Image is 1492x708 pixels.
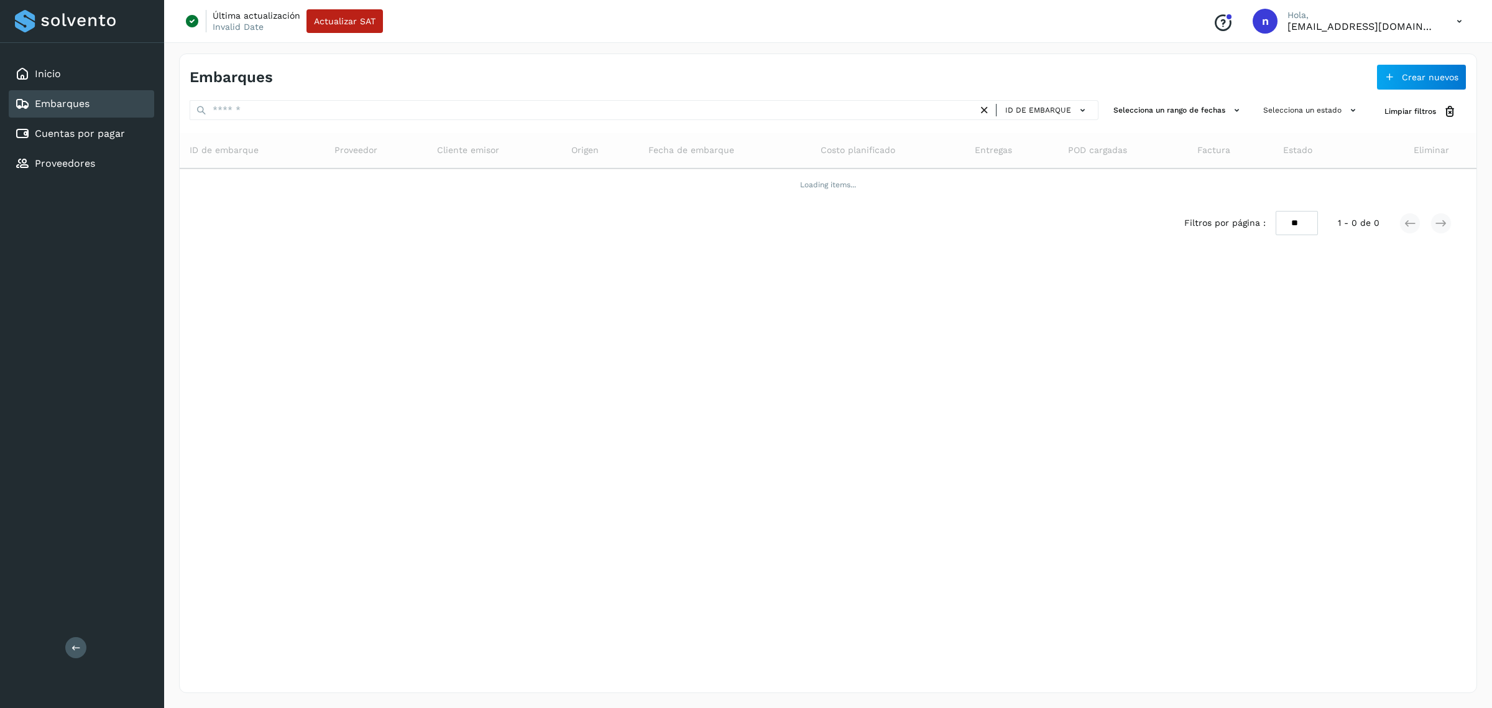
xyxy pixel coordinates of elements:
[35,98,90,109] a: Embarques
[1287,21,1437,32] p: niagara+prod@solvento.mx
[213,21,264,32] p: Invalid Date
[1287,10,1437,21] p: Hola,
[1375,100,1467,123] button: Limpiar filtros
[306,9,383,33] button: Actualizar SAT
[9,120,154,147] div: Cuentas por pagar
[437,144,499,157] span: Cliente emisor
[571,144,599,157] span: Origen
[35,157,95,169] a: Proveedores
[1414,144,1449,157] span: Eliminar
[9,150,154,177] div: Proveedores
[648,144,734,157] span: Fecha de embarque
[1402,73,1458,82] span: Crear nuevos
[1384,106,1436,117] span: Limpiar filtros
[213,10,300,21] p: Última actualización
[1002,101,1093,119] button: ID de embarque
[1197,144,1230,157] span: Factura
[35,68,61,80] a: Inicio
[314,17,375,26] span: Actualizar SAT
[975,144,1012,157] span: Entregas
[35,128,125,139] a: Cuentas por pagar
[1184,217,1266,230] span: Filtros por página :
[334,144,377,157] span: Proveedor
[9,90,154,118] div: Embarques
[9,60,154,88] div: Inicio
[180,169,1476,201] td: Loading items...
[1376,64,1467,90] button: Crear nuevos
[1283,144,1312,157] span: Estado
[1068,144,1127,157] span: POD cargadas
[821,144,895,157] span: Costo planificado
[1005,105,1071,116] span: ID de embarque
[1338,217,1379,230] span: 1 - 0 de 0
[1108,100,1248,121] button: Selecciona un rango de fechas
[190,68,273,86] h4: Embarques
[190,144,259,157] span: ID de embarque
[1258,100,1365,121] button: Selecciona un estado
